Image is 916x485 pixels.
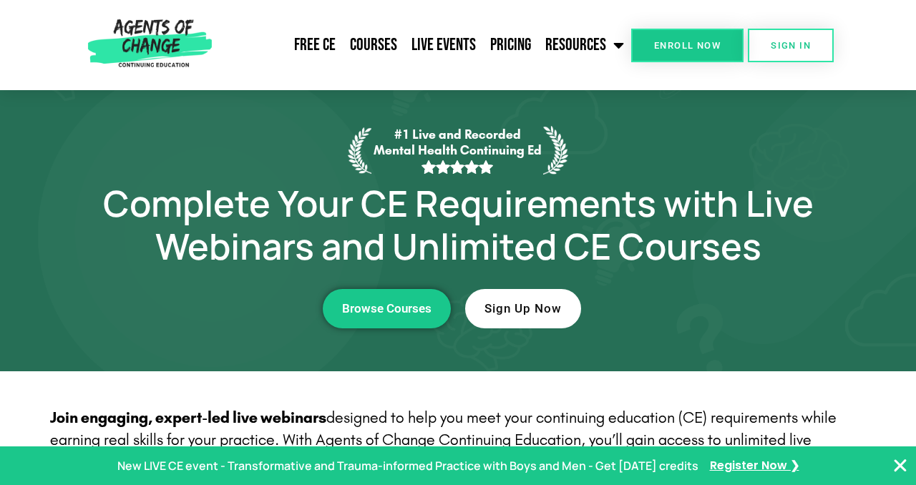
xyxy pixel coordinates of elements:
button: Close Banner [892,457,909,474]
a: Browse Courses [323,289,451,328]
a: SIGN IN [748,29,834,62]
p: #1 Live and Recorded Mental Health Continuing Ed [371,127,543,175]
a: Courses [343,27,404,63]
a: Sign Up Now [465,289,581,328]
a: Register Now ❯ [710,456,799,476]
span: Sign Up Now [484,303,562,315]
a: Resources [538,27,631,63]
span: Browse Courses [342,303,432,315]
a: Pricing [483,27,538,63]
span: SIGN IN [771,41,811,50]
strong: Join engaging, expert-led live webinars [50,408,326,427]
h1: Complete Your CE Requirements with Live Webinars and Unlimited CE Courses [50,182,866,268]
a: Free CE [287,27,343,63]
a: Enroll Now [631,29,744,62]
nav: Menu [218,27,631,63]
p: New LIVE CE event - Transformative and Trauma-informed Practice with Boys and Men - Get [DATE] cr... [117,456,698,476]
a: Live Events [404,27,483,63]
span: Enroll Now [654,41,721,50]
p: designed to help you meet your continuing education (CE) requirements while earning real skills f... [50,407,852,473]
